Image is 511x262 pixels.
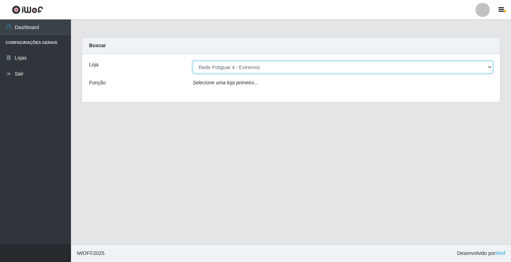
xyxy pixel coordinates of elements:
i: Selecione uma loja primeiro... [193,80,258,85]
img: CoreUI Logo [12,5,43,14]
a: iWof [495,250,505,256]
span: IWOF [77,250,90,256]
label: Função [89,79,106,87]
strong: Buscar [89,43,106,48]
span: Desenvolvido por [457,250,505,257]
label: Loja [89,61,98,68]
span: © 2025 . [77,250,106,257]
